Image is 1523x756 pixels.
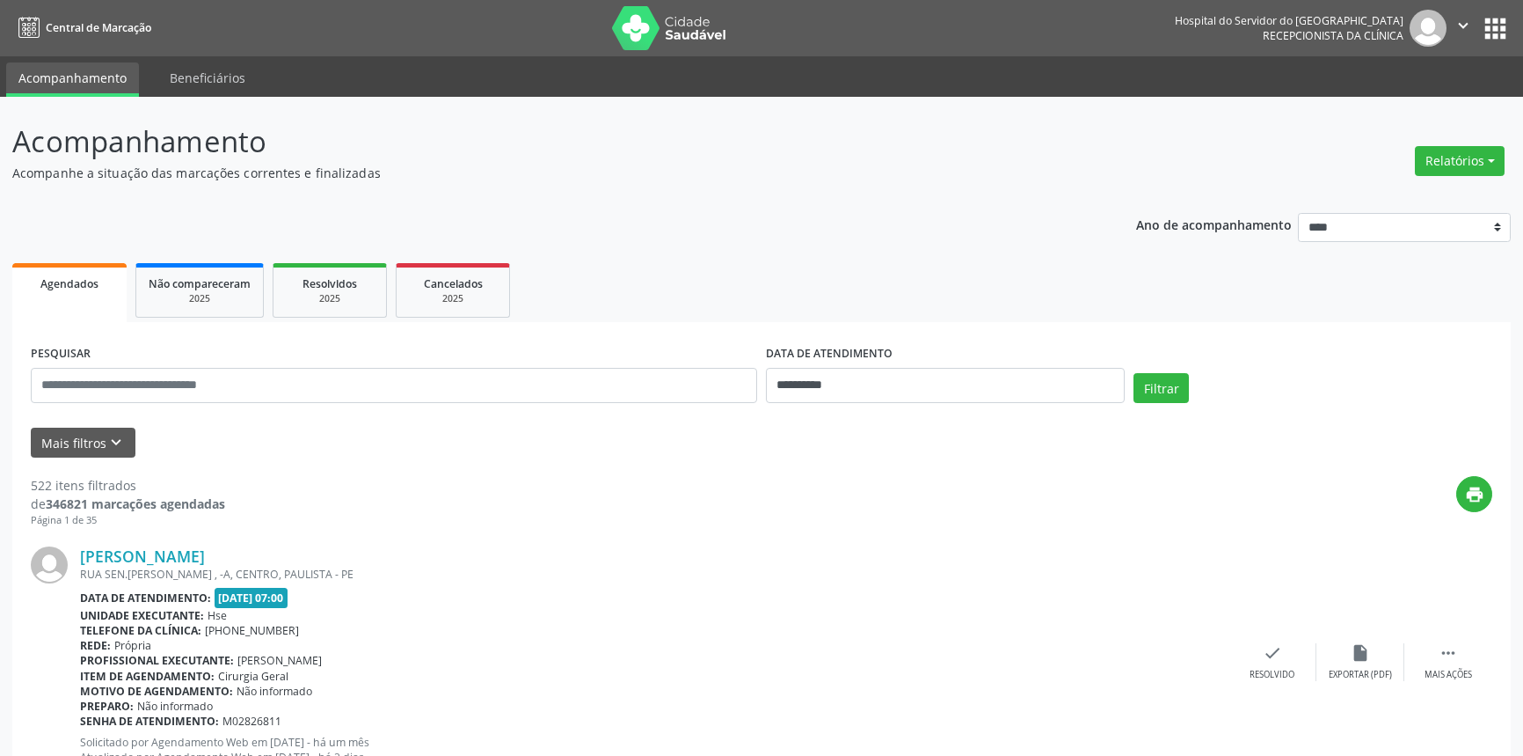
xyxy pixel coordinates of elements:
[1454,16,1473,35] i: 
[149,292,251,305] div: 2025
[46,495,225,512] strong: 346821 marcações agendadas
[1439,643,1458,663] i: 
[12,13,151,42] a: Central de Marcação
[222,714,281,729] span: M02826811
[80,608,204,623] b: Unidade executante:
[1329,669,1392,681] div: Exportar (PDF)
[157,62,258,93] a: Beneficiários
[80,714,219,729] b: Senha de atendimento:
[1480,13,1511,44] button: apps
[80,653,234,668] b: Profissional executante:
[106,433,126,452] i: keyboard_arrow_down
[237,653,322,668] span: [PERSON_NAME]
[409,292,497,305] div: 2025
[1351,643,1370,663] i: insert_drive_file
[114,638,151,653] span: Própria
[237,684,312,699] span: Não informado
[80,669,215,684] b: Item de agendamento:
[12,120,1061,164] p: Acompanhamento
[1136,213,1292,235] p: Ano de acompanhamento
[31,428,135,459] button: Mais filtroskeyboard_arrow_down
[424,276,483,291] span: Cancelados
[31,547,68,584] img: img
[1250,669,1294,681] div: Resolvido
[6,62,139,97] a: Acompanhamento
[1263,28,1403,43] span: Recepcionista da clínica
[286,292,374,305] div: 2025
[31,341,91,368] label: PESQUISAR
[40,276,98,291] span: Agendados
[208,608,227,623] span: Hse
[1446,10,1480,47] button: 
[1415,146,1505,176] button: Relatórios
[1175,13,1403,28] div: Hospital do Servidor do [GEOGRAPHIC_DATA]
[137,699,213,714] span: Não informado
[215,588,288,608] span: [DATE] 07:00
[1133,373,1189,403] button: Filtrar
[46,20,151,35] span: Central de Marcação
[80,684,233,699] b: Motivo de agendamento:
[80,699,134,714] b: Preparo:
[1410,10,1446,47] img: img
[80,567,1228,582] div: RUA SEN.[PERSON_NAME] , -A, CENTRO, PAULISTA - PE
[31,476,225,495] div: 522 itens filtrados
[205,623,299,638] span: [PHONE_NUMBER]
[80,547,205,566] a: [PERSON_NAME]
[31,495,225,513] div: de
[218,669,288,684] span: Cirurgia Geral
[80,638,111,653] b: Rede:
[1425,669,1472,681] div: Mais ações
[31,513,225,528] div: Página 1 de 35
[1465,485,1484,504] i: print
[1263,643,1282,663] i: check
[1456,476,1492,512] button: print
[149,276,251,291] span: Não compareceram
[766,341,893,368] label: DATA DE ATENDIMENTO
[80,623,201,638] b: Telefone da clínica:
[80,591,211,606] b: Data de atendimento:
[302,276,357,291] span: Resolvidos
[12,164,1061,182] p: Acompanhe a situação das marcações correntes e finalizadas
